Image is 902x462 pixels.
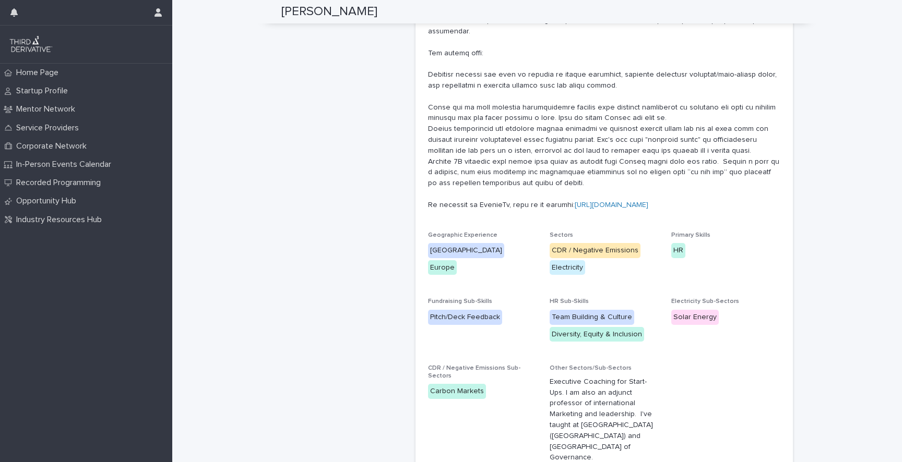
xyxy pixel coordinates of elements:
[12,178,109,188] p: Recorded Programming
[671,243,685,258] div: HR
[428,260,457,275] div: Europe
[671,232,710,238] span: Primary Skills
[428,298,492,305] span: Fundraising Sub-Skills
[550,365,632,371] span: Other Sectors/Sub-Sectors
[428,365,520,379] span: CDR / Negative Emissions Sub-Sectors
[550,298,589,305] span: HR Sub-Skills
[12,215,110,225] p: Industry Resources Hub
[550,260,585,275] div: Electricity
[575,201,648,209] a: [URL][DOMAIN_NAME]
[12,86,76,96] p: Startup Profile
[12,196,85,206] p: Opportunity Hub
[428,310,502,325] div: Pitch/Deck Feedback
[550,243,640,258] div: CDR / Negative Emissions
[550,232,573,238] span: Sectors
[12,104,84,114] p: Mentor Network
[8,34,54,55] img: q0dI35fxT46jIlCv2fcp
[12,68,67,78] p: Home Page
[12,160,120,169] p: In-Person Events Calendar
[671,298,739,305] span: Electricity Sub-Sectors
[428,232,497,238] span: Geographic Experience
[550,310,634,325] div: Team Building & Culture
[12,141,95,151] p: Corporate Network
[428,384,486,399] div: Carbon Markets
[281,4,377,19] h2: [PERSON_NAME]
[428,243,504,258] div: [GEOGRAPHIC_DATA]
[12,123,87,133] p: Service Providers
[550,327,644,342] div: Diversity, Equity & Inclusion
[671,310,719,325] div: Solar Energy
